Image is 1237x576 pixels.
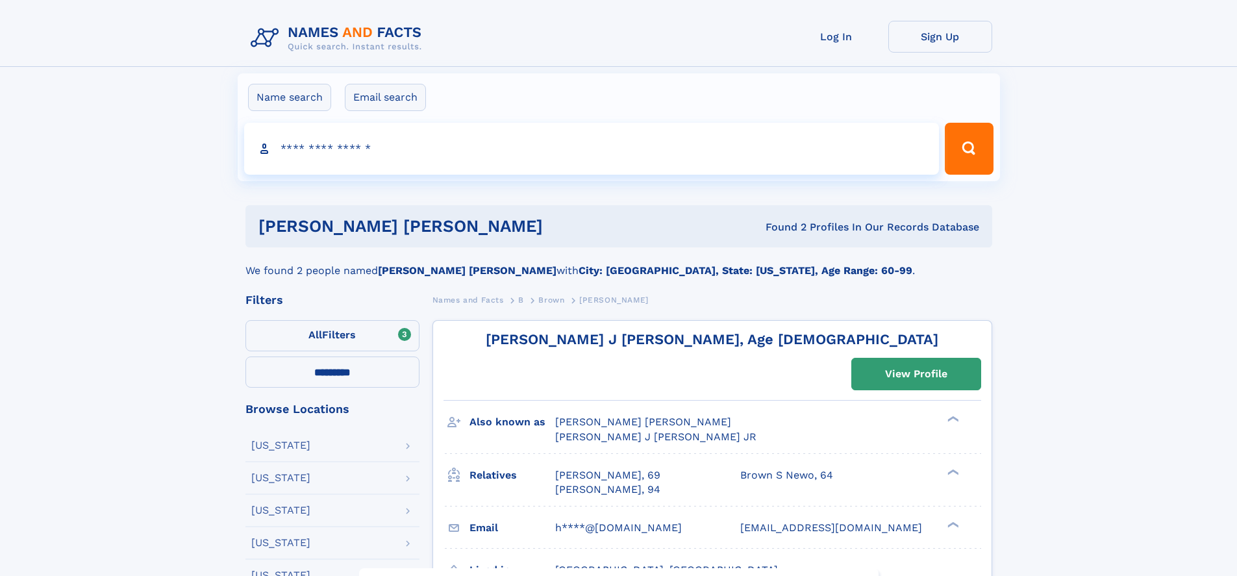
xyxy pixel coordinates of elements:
h3: Relatives [469,464,555,486]
label: Filters [245,320,419,351]
span: All [308,329,322,341]
a: View Profile [852,358,981,390]
img: Logo Names and Facts [245,21,432,56]
div: [US_STATE] [251,440,310,451]
a: Names and Facts [432,292,504,308]
button: Search Button [945,123,993,175]
a: Log In [784,21,888,53]
div: Found 2 Profiles In Our Records Database [654,220,979,234]
a: Brown [538,292,564,308]
a: [PERSON_NAME], 69 [555,468,660,482]
h3: Email [469,517,555,539]
div: View Profile [885,359,947,389]
span: [PERSON_NAME] [PERSON_NAME] [555,416,731,428]
div: ❯ [944,415,960,423]
span: [PERSON_NAME] J [PERSON_NAME] JR [555,431,756,443]
label: Email search [345,84,426,111]
a: Brown S Newo, 64 [740,468,833,482]
b: [PERSON_NAME] [PERSON_NAME] [378,264,556,277]
label: Name search [248,84,331,111]
div: ❯ [944,468,960,476]
a: B [518,292,524,308]
div: ❯ [944,520,960,529]
span: [GEOGRAPHIC_DATA], [GEOGRAPHIC_DATA] [555,564,778,576]
b: City: [GEOGRAPHIC_DATA], State: [US_STATE], Age Range: 60-99 [579,264,912,277]
h3: Also known as [469,411,555,433]
div: Browse Locations [245,403,419,415]
span: [PERSON_NAME] [579,295,649,305]
a: [PERSON_NAME], 94 [555,482,660,497]
a: [PERSON_NAME] J [PERSON_NAME], Age [DEMOGRAPHIC_DATA] [486,331,938,347]
a: Sign Up [888,21,992,53]
span: Brown [538,295,564,305]
div: We found 2 people named with . [245,247,992,279]
div: Filters [245,294,419,306]
div: [US_STATE] [251,538,310,548]
div: [US_STATE] [251,473,310,483]
input: search input [244,123,940,175]
span: B [518,295,524,305]
div: [US_STATE] [251,505,310,516]
span: [EMAIL_ADDRESS][DOMAIN_NAME] [740,521,922,534]
h1: [PERSON_NAME] [PERSON_NAME] [258,218,655,234]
